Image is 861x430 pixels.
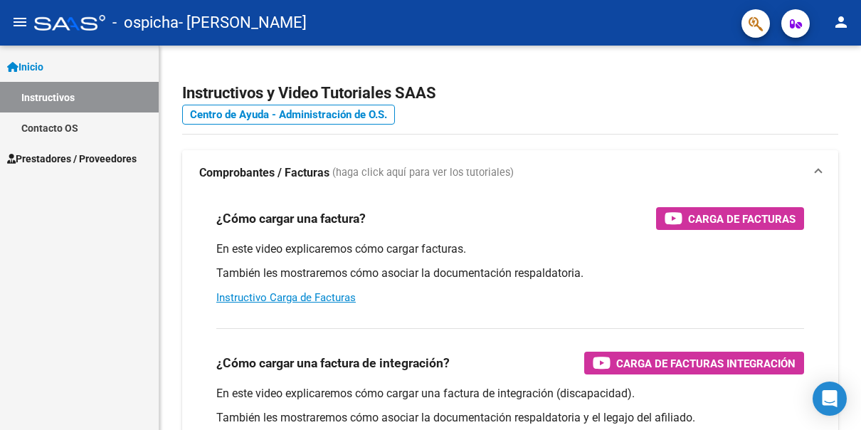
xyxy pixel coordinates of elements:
a: Instructivo Carga de Facturas [216,291,356,304]
mat-expansion-panel-header: Comprobantes / Facturas (haga click aquí para ver los tutoriales) [182,150,838,196]
span: Carga de Facturas [688,210,796,228]
strong: Comprobantes / Facturas [199,165,329,181]
a: Centro de Ayuda - Administración de O.S. [182,105,395,125]
p: También les mostraremos cómo asociar la documentación respaldatoria. [216,266,804,281]
p: En este video explicaremos cómo cargar una factura de integración (discapacidad). [216,386,804,402]
div: Open Intercom Messenger [813,382,847,416]
button: Carga de Facturas Integración [584,352,804,374]
p: También les mostraremos cómo asociar la documentación respaldatoria y el legajo del afiliado. [216,410,804,426]
h2: Instructivos y Video Tutoriales SAAS [182,80,838,107]
p: En este video explicaremos cómo cargar facturas. [216,241,804,257]
span: - ospicha [112,7,179,38]
span: - [PERSON_NAME] [179,7,307,38]
h3: ¿Cómo cargar una factura de integración? [216,353,450,373]
span: Inicio [7,59,43,75]
span: (haga click aquí para ver los tutoriales) [332,165,514,181]
h3: ¿Cómo cargar una factura? [216,209,366,229]
mat-icon: person [833,14,850,31]
span: Carga de Facturas Integración [616,355,796,372]
button: Carga de Facturas [656,207,804,230]
mat-icon: menu [11,14,28,31]
span: Prestadores / Proveedores [7,151,137,167]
